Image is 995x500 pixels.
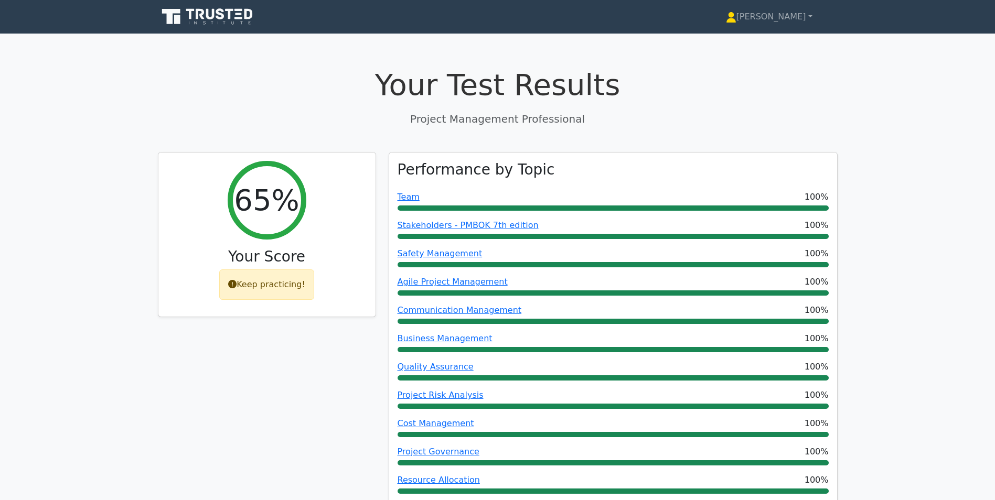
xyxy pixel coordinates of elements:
[398,277,508,287] a: Agile Project Management
[234,182,299,218] h2: 65%
[398,475,480,485] a: Resource Allocation
[805,361,829,373] span: 100%
[701,6,838,27] a: [PERSON_NAME]
[805,304,829,317] span: 100%
[805,474,829,486] span: 100%
[805,191,829,203] span: 100%
[219,269,314,300] div: Keep practicing!
[398,362,474,372] a: Quality Assurance
[398,333,493,343] a: Business Management
[167,248,367,266] h3: Your Score
[158,67,838,102] h1: Your Test Results
[805,389,829,401] span: 100%
[158,111,838,127] p: Project Management Professional
[398,248,483,258] a: Safety Management
[398,192,420,202] a: Team
[398,418,474,428] a: Cost Management
[805,417,829,430] span: 100%
[398,390,484,400] a: Project Risk Analysis
[805,332,829,345] span: 100%
[398,305,522,315] a: Communication Management
[805,276,829,288] span: 100%
[398,161,555,179] h3: Performance by Topic
[805,445,829,458] span: 100%
[805,247,829,260] span: 100%
[398,220,539,230] a: Stakeholders - PMBOK 7th edition
[805,219,829,232] span: 100%
[398,447,479,456] a: Project Governance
